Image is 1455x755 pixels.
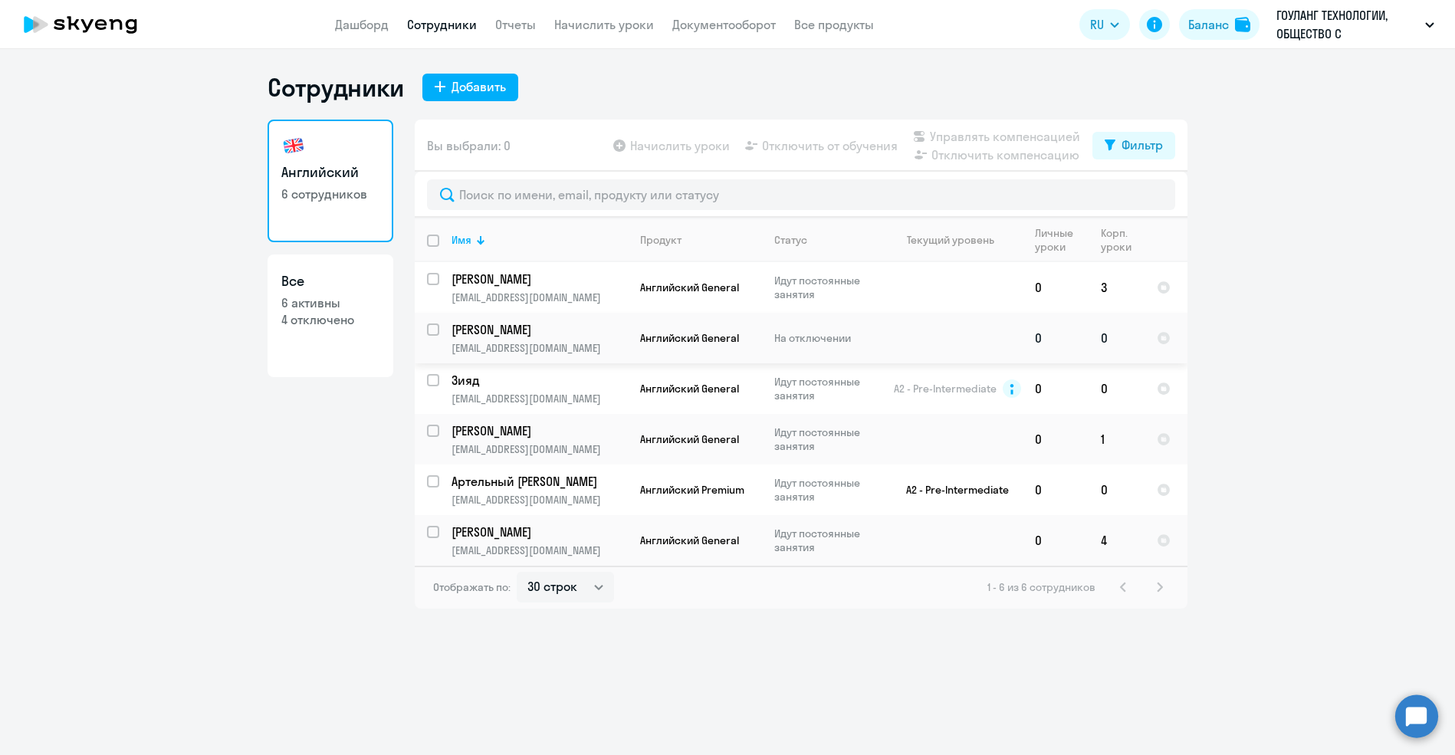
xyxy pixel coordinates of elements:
[281,185,379,202] p: 6 сотрудников
[1023,363,1089,414] td: 0
[1089,313,1145,363] td: 0
[774,233,807,247] div: Статус
[1023,464,1089,515] td: 0
[1276,6,1419,43] p: ГОУЛАНГ ТЕХНОЛОГИИ, ОБЩЕСТВО С ОГРАНИЧЕННОЙ ОТВЕТСТВЕННОСТЬЮ "ГОУЛАНГ ТЕХНОЛОГИИ"
[452,473,627,490] a: Артельный [PERSON_NAME]
[1179,9,1260,40] button: Балансbalance
[452,233,471,247] div: Имя
[907,233,994,247] div: Текущий уровень
[774,476,879,504] p: Идут постоянные занятия
[452,321,627,338] a: [PERSON_NAME]
[452,524,627,540] a: [PERSON_NAME]
[1023,313,1089,363] td: 0
[452,422,627,439] a: [PERSON_NAME]
[1023,515,1089,566] td: 0
[1269,6,1442,43] button: ГОУЛАНГ ТЕХНОЛОГИИ, ОБЩЕСТВО С ОГРАНИЧЕННОЙ ОТВЕТСТВЕННОСТЬЮ "ГОУЛАНГ ТЕХНОЛОГИИ"
[281,311,379,328] p: 4 отключено
[452,422,625,439] p: [PERSON_NAME]
[452,493,627,507] p: [EMAIL_ADDRESS][DOMAIN_NAME]
[640,233,761,247] div: Продукт
[1089,262,1145,313] td: 3
[987,580,1095,594] span: 1 - 6 из 6 сотрудников
[452,341,627,355] p: [EMAIL_ADDRESS][DOMAIN_NAME]
[1089,363,1145,414] td: 0
[427,179,1175,210] input: Поиск по имени, email, продукту или статусу
[1035,226,1074,254] div: Личные уроки
[640,382,739,396] span: Английский General
[1188,15,1229,34] div: Баланс
[268,120,393,242] a: Английский6 сотрудников
[452,271,625,287] p: [PERSON_NAME]
[452,77,506,96] div: Добавить
[1089,414,1145,464] td: 1
[894,382,997,396] span: A2 - Pre-Intermediate
[1089,464,1145,515] td: 0
[1101,226,1131,254] div: Корп. уроки
[1023,414,1089,464] td: 0
[452,372,627,389] a: Зияд
[640,331,739,345] span: Английский General
[452,233,627,247] div: Имя
[427,136,511,155] span: Вы выбрали: 0
[774,527,879,554] p: Идут постоянные занятия
[880,464,1023,515] td: A2 - Pre-Intermediate
[407,17,477,32] a: Сотрудники
[433,580,511,594] span: Отображать по:
[452,271,627,287] a: [PERSON_NAME]
[1235,17,1250,32] img: balance
[640,281,739,294] span: Английский General
[452,392,627,405] p: [EMAIL_ADDRESS][DOMAIN_NAME]
[422,74,518,101] button: Добавить
[774,233,879,247] div: Статус
[1122,136,1163,154] div: Фильтр
[452,473,625,490] p: Артельный [PERSON_NAME]
[892,233,1022,247] div: Текущий уровень
[640,432,739,446] span: Английский General
[452,524,625,540] p: [PERSON_NAME]
[281,271,379,291] h3: Все
[640,533,739,547] span: Английский General
[335,17,389,32] a: Дашборд
[268,72,404,103] h1: Сотрудники
[1101,226,1144,254] div: Корп. уроки
[1023,262,1089,313] td: 0
[774,375,879,402] p: Идут постоянные занятия
[1079,9,1130,40] button: RU
[640,483,744,497] span: Английский Premium
[1090,15,1104,34] span: RU
[774,274,879,301] p: Идут постоянные занятия
[554,17,654,32] a: Начислить уроки
[452,321,625,338] p: [PERSON_NAME]
[1092,132,1175,159] button: Фильтр
[281,294,379,311] p: 6 активны
[281,133,306,158] img: english
[774,331,879,345] p: На отключении
[452,543,627,557] p: [EMAIL_ADDRESS][DOMAIN_NAME]
[452,291,627,304] p: [EMAIL_ADDRESS][DOMAIN_NAME]
[268,254,393,377] a: Все6 активны4 отключено
[1089,515,1145,566] td: 4
[774,425,879,453] p: Идут постоянные занятия
[452,442,627,456] p: [EMAIL_ADDRESS][DOMAIN_NAME]
[794,17,874,32] a: Все продукты
[1035,226,1088,254] div: Личные уроки
[495,17,536,32] a: Отчеты
[452,372,625,389] p: Зияд
[672,17,776,32] a: Документооборот
[281,162,379,182] h3: Английский
[640,233,682,247] div: Продукт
